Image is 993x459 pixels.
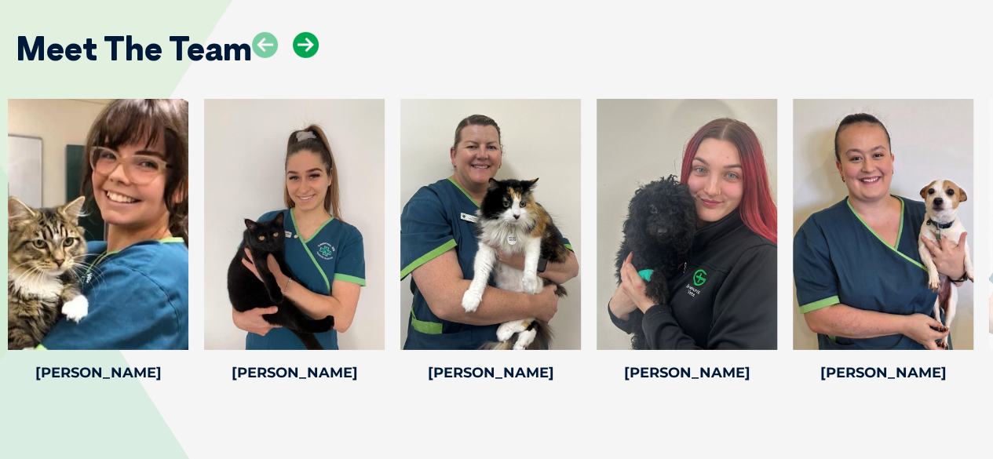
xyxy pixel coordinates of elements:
[793,366,973,380] h4: [PERSON_NAME]
[8,366,188,380] h4: [PERSON_NAME]
[400,366,581,380] h4: [PERSON_NAME]
[16,32,252,65] h2: Meet The Team
[204,366,385,380] h4: [PERSON_NAME]
[597,366,777,380] h4: [PERSON_NAME]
